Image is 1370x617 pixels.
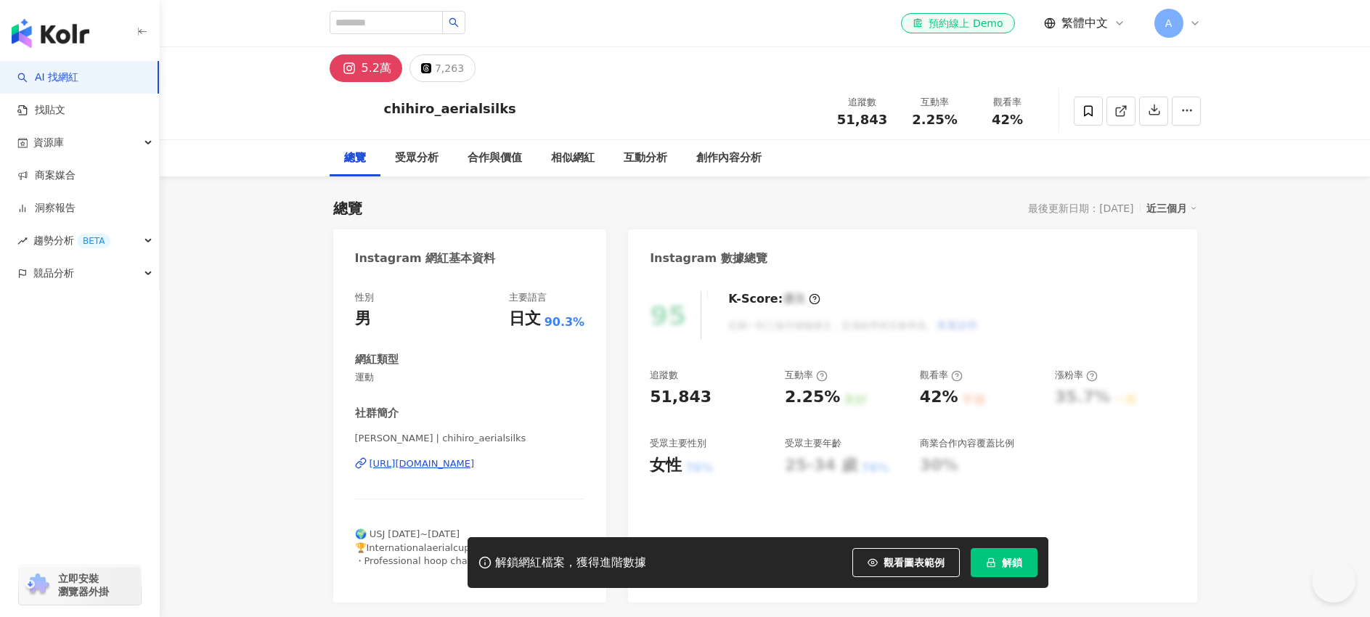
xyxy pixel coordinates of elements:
[1028,203,1133,214] div: 最後更新日期：[DATE]
[884,557,945,568] span: 觀看圖表範例
[77,234,110,248] div: BETA
[509,308,541,330] div: 日文
[449,17,459,28] span: search
[624,150,667,167] div: 互動分析
[58,572,109,598] span: 立即安裝 瀏覽器外掛
[495,555,646,571] div: 解鎖網紅檔案，獲得進階數據
[355,432,585,445] span: [PERSON_NAME] | chihiro_aerialsilks
[33,257,74,290] span: 競品分析
[1146,199,1197,218] div: 近三個月
[913,16,1003,30] div: 預約線上 Demo
[650,437,706,450] div: 受眾主要性別
[1165,15,1173,31] span: A
[17,168,76,183] a: 商案媒合
[355,250,496,266] div: Instagram 網紅基本資料
[384,99,516,118] div: chihiro_aerialsilks
[785,437,841,450] div: 受眾主要年齡
[333,198,362,218] div: 總覽
[837,112,887,127] span: 51,843
[650,386,711,409] div: 51,843
[728,291,820,307] div: K-Score :
[920,386,958,409] div: 42%
[992,113,1023,127] span: 42%
[650,369,678,382] div: 追蹤數
[785,369,828,382] div: 互動率
[1055,369,1098,382] div: 漲粉率
[355,308,371,330] div: 男
[33,126,64,159] span: 資源庫
[912,113,957,127] span: 2.25%
[509,291,547,304] div: 主要語言
[986,557,996,568] span: lock
[920,437,1014,450] div: 商業合作內容覆蓋比例
[19,565,141,605] a: chrome extension立即安裝 瀏覽器外掛
[1002,557,1022,568] span: 解鎖
[355,457,585,470] a: [URL][DOMAIN_NAME]
[355,291,374,304] div: 性別
[435,58,464,78] div: 7,263
[330,89,373,133] img: KOL Avatar
[835,95,890,110] div: 追蹤數
[650,250,767,266] div: Instagram 數據總覽
[852,548,960,577] button: 觀看圖表範例
[355,352,399,367] div: 網紅類型
[12,19,89,48] img: logo
[409,54,476,82] button: 7,263
[696,150,762,167] div: 創作內容分析
[920,369,963,382] div: 觀看率
[785,386,840,409] div: 2.25%
[33,224,110,257] span: 趨勢分析
[355,528,566,605] span: 🌍 USJ [DATE]~[DATE] 🏆Internationalaerialcup ・Professional hoop champion2024🥇 🏆VIVA CIRCUS FESTIVA...
[980,95,1035,110] div: 觀看率
[551,150,595,167] div: 相似網紅
[355,371,585,384] span: 運動
[344,150,366,167] div: 總覽
[362,58,391,78] div: 5.2萬
[908,95,963,110] div: 互動率
[23,573,52,597] img: chrome extension
[330,54,402,82] button: 5.2萬
[395,150,439,167] div: 受眾分析
[650,454,682,477] div: 女性
[370,457,475,470] div: [URL][DOMAIN_NAME]
[17,103,65,118] a: 找貼文
[17,70,78,85] a: searchAI 找網紅
[901,13,1014,33] a: 預約線上 Demo
[17,201,76,216] a: 洞察報告
[17,236,28,246] span: rise
[971,548,1037,577] button: 解鎖
[468,150,522,167] div: 合作與價值
[355,406,399,421] div: 社群簡介
[545,314,585,330] span: 90.3%
[1061,15,1108,31] span: 繁體中文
